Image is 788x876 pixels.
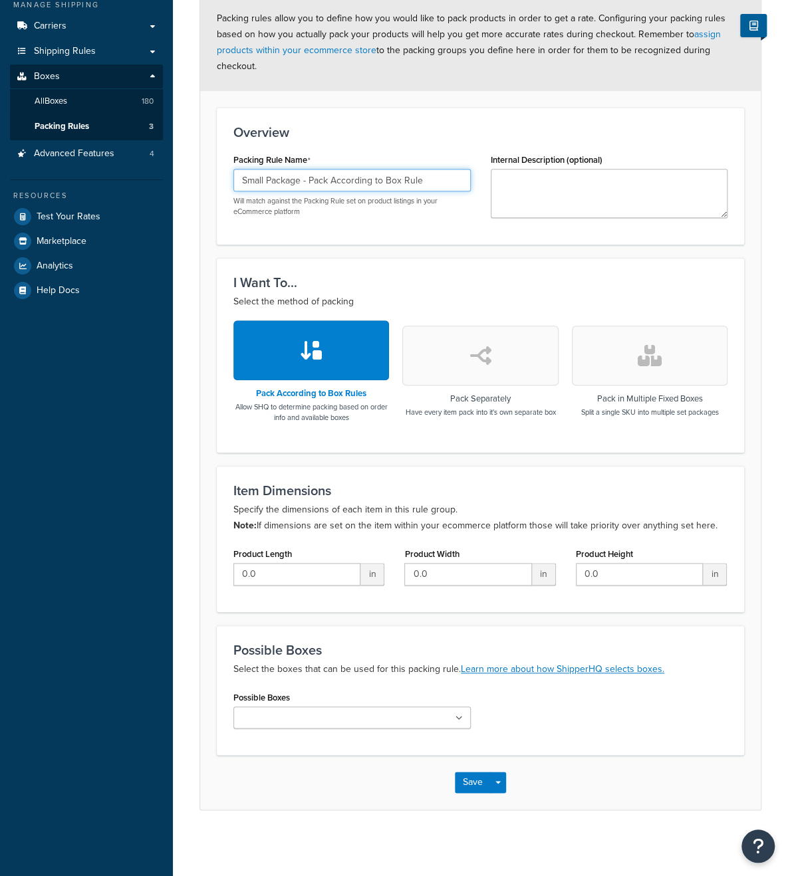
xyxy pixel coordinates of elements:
span: 4 [150,148,154,160]
p: Will match against the Packing Rule set on product listings in your eCommerce platform [233,196,471,217]
a: Learn more about how ShipperHQ selects boxes. [461,662,664,676]
h3: Pack According to Box Rules [233,389,389,398]
label: Packing Rule Name [233,155,311,165]
label: Possible Boxes [233,693,290,703]
p: Specify the dimensions of each item in this rule group. If dimensions are set on the item within ... [233,502,727,534]
span: 180 [142,96,154,107]
span: All Boxes [35,96,67,107]
span: in [532,563,556,586]
span: Carriers [34,21,66,32]
a: Advanced Features4 [10,142,163,166]
span: Boxes [34,71,60,82]
a: AllBoxes180 [10,89,163,114]
a: Shipping Rules [10,39,163,64]
a: Marketplace [10,229,163,253]
a: Packing Rules3 [10,114,163,139]
p: Select the method of packing [233,294,727,310]
a: Test Your Rates [10,205,163,229]
span: in [360,563,384,586]
label: Product Height [576,549,633,559]
span: Advanced Features [34,148,114,160]
h3: Possible Boxes [233,643,727,657]
span: 3 [149,121,154,132]
a: Carriers [10,14,163,39]
h3: Pack in Multiple Fixed Boxes [581,394,718,403]
p: Have every item pack into it's own separate box [405,407,555,417]
p: Select the boxes that can be used for this packing rule. [233,661,727,677]
button: Open Resource Center [741,829,775,863]
a: Boxes [10,64,163,89]
b: Note: [233,518,257,532]
a: Help Docs [10,278,163,302]
h3: Pack Separately [405,394,555,403]
li: Advanced Features [10,142,163,166]
label: Product Length [233,549,292,559]
li: Packing Rules [10,114,163,139]
span: Shipping Rules [34,46,96,57]
span: Packing rules allow you to define how you would like to pack products in order to get a rate. Con... [217,11,725,73]
span: Test Your Rates [37,211,100,223]
div: Resources [10,190,163,201]
h3: Overview [233,125,727,140]
h3: Item Dimensions [233,483,727,498]
a: Analytics [10,254,163,278]
p: Split a single SKU into multiple set packages [581,407,718,417]
span: in [703,563,727,586]
span: Help Docs [37,285,80,296]
label: Product Width [404,549,459,559]
button: Show Help Docs [740,14,767,37]
p: Allow SHQ to determine packing based on order info and available boxes [233,401,389,423]
li: Boxes [10,64,163,140]
h3: I Want To... [233,275,727,290]
label: Internal Description (optional) [491,155,602,165]
span: Analytics [37,261,73,272]
span: Marketplace [37,236,86,247]
button: Save [455,772,491,793]
span: Packing Rules [35,121,89,132]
